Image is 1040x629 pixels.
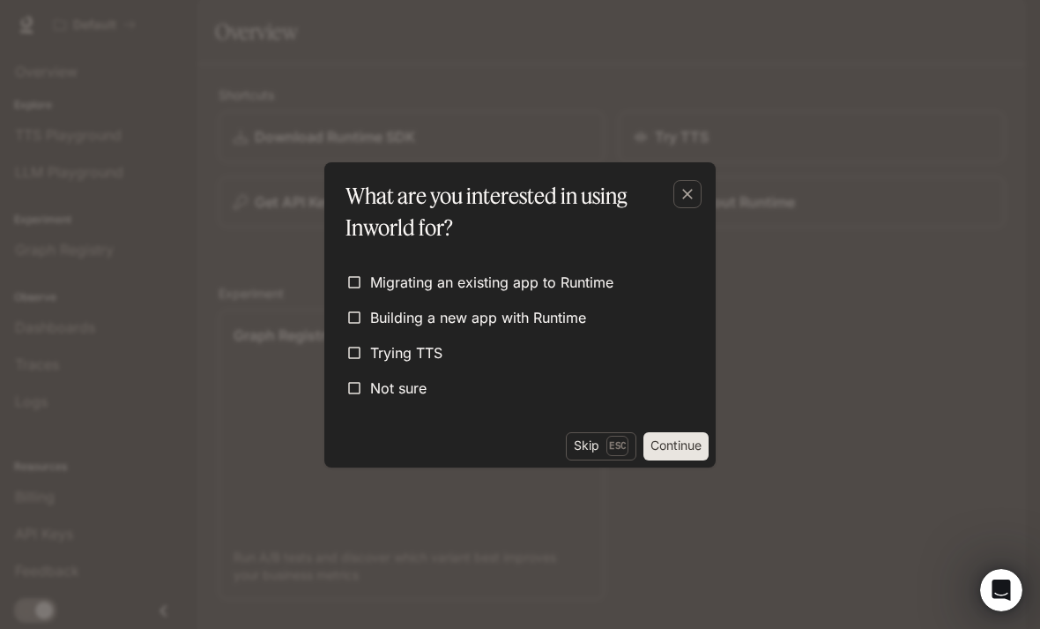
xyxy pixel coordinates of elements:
[370,307,586,328] span: Building a new app with Runtime
[370,272,613,293] span: Migrating an existing app to Runtime
[370,378,427,399] span: Not sure
[643,432,709,461] button: Continue
[345,180,687,243] p: What are you interested in using Inworld for?
[566,432,636,461] button: SkipEsc
[370,342,442,363] span: Trying TTS
[606,436,628,455] p: Esc
[980,569,1022,611] iframe: Intercom live chat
